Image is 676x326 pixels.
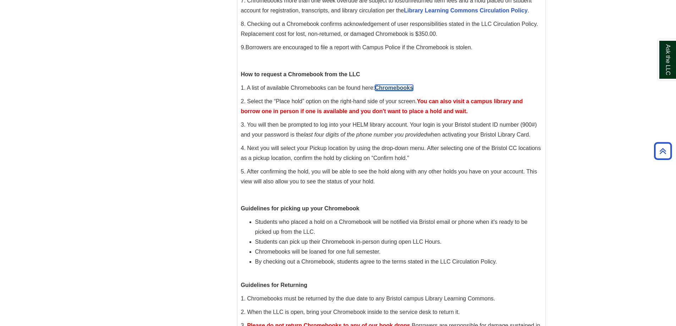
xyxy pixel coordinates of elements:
[241,205,359,211] span: Guidelines for picking up your Chromebook
[241,71,360,77] strong: How to request a Chromebook from the LLC
[241,282,308,288] span: Guidelines for Returning
[255,219,528,235] span: Students who placed a hold on a Chromebook will be notified via Bristol email or phone when it's ...
[255,249,381,255] span: Chromebooks will be loaned for one full semester.
[241,21,538,37] span: 8. Checking out a Chromebook confirms acknowledgement of user responsibilities stated in the LLC ...
[241,295,495,302] span: 1. Chromebooks must be returned by the due date to any Bristol campus Library Learning Commons.
[241,85,413,91] span: 1. A list of available Chromebooks can be found here:
[246,44,472,50] span: Borrowers are encouraged to file a report with Campus Police if the Chromebook is stolen.
[375,85,413,91] a: Chromebooks
[241,122,537,138] span: 3. You will then be prompted to log into your HELM library account. Your login is your Bristol st...
[304,132,427,138] em: last four digits of the phone number you provided
[241,43,542,53] p: .
[241,44,244,50] span: 9
[404,7,528,13] a: Library Learning Commons Circulation Policy
[241,309,460,315] span: 2. When the LLC is open, bring your Chromebook inside to the service desk to return it.
[652,146,674,156] a: Back to Top
[241,98,523,114] span: 2. Select the “Place hold” option on the right-hand side of your screen.
[241,145,541,161] span: 4. Next you will select your Pickup location by using the drop-down menu. After selecting one of ...
[255,259,497,265] span: By checking out a Chromebook, students agree to the terms stated in the LLC Circulation Policy.
[241,168,537,184] span: 5. After confirming the hold, you will be able to see the hold along with any other holds you hav...
[255,239,442,245] span: Students can pick up their Chromebook in-person during open LLC Hours.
